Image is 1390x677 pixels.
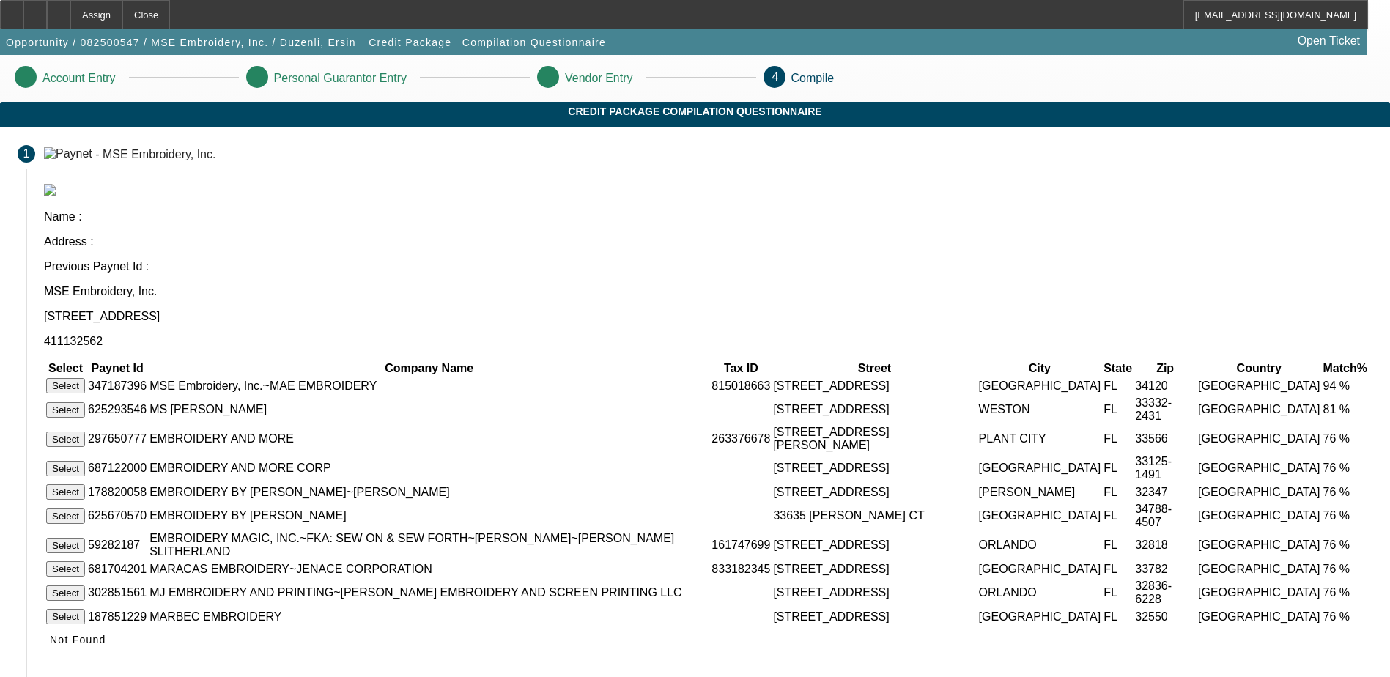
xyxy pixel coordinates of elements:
td: ORLANDO [978,579,1102,607]
p: Address : [44,235,1372,248]
td: 76 % [1323,579,1368,607]
p: Vendor Entry [565,72,633,85]
span: Not Found [50,634,106,645]
td: 81 % [1323,396,1368,423]
td: 94 % [1323,377,1368,394]
td: [GEOGRAPHIC_DATA] [1197,396,1321,423]
td: MSE Embroidery, Inc.~MAE EMBROIDERY [149,377,709,394]
td: [GEOGRAPHIC_DATA] [1197,531,1321,559]
button: Select [46,585,85,601]
td: 32550 [1134,608,1196,625]
td: 625293546 [87,396,147,423]
td: 34120 [1134,377,1196,394]
td: FL [1103,608,1133,625]
td: EMBROIDERY AND MORE CORP [149,454,709,482]
td: 76 % [1323,484,1368,500]
td: ORLANDO [978,531,1102,559]
td: 33566 [1134,425,1196,453]
td: [STREET_ADDRESS] [772,396,976,423]
th: City [978,361,1102,376]
th: Match% [1323,361,1368,376]
td: 59282187 [87,531,147,559]
td: WESTON [978,396,1102,423]
td: [GEOGRAPHIC_DATA] [1197,561,1321,577]
td: [GEOGRAPHIC_DATA] [1197,454,1321,482]
td: 263376678 [711,425,771,453]
img: Paynet [44,147,92,160]
td: [STREET_ADDRESS] [772,579,976,607]
button: Select [46,609,85,624]
th: Country [1197,361,1321,376]
td: 33125-1491 [1134,454,1196,482]
span: Credit Package Compilation Questionnaire [11,106,1379,117]
td: EMBROIDERY AND MORE [149,425,709,453]
td: 302851561 [87,579,147,607]
p: Personal Guarantor Entry [274,72,407,85]
p: Previous Paynet Id : [44,260,1372,273]
button: Not Found [44,626,112,653]
td: FL [1103,531,1133,559]
td: 76 % [1323,502,1368,530]
td: [GEOGRAPHIC_DATA] [1197,484,1321,500]
td: 33635 [PERSON_NAME] CT [772,502,976,530]
td: [GEOGRAPHIC_DATA] [978,454,1102,482]
td: 76 % [1323,454,1368,482]
td: FL [1103,484,1133,500]
p: Compile [791,72,835,85]
td: EMBROIDERY BY [PERSON_NAME]~[PERSON_NAME] [149,484,709,500]
td: [GEOGRAPHIC_DATA] [1197,502,1321,530]
td: MARBEC EMBROIDERY [149,608,709,625]
button: Credit Package [365,29,455,56]
button: Select [46,402,85,418]
p: Account Entry [42,72,116,85]
button: Select [46,432,85,447]
p: Name : [44,210,1372,223]
a: Open Ticket [1292,29,1366,53]
td: [STREET_ADDRESS] [772,608,976,625]
td: [STREET_ADDRESS] [772,531,976,559]
button: Select [46,561,85,577]
button: Select [46,508,85,524]
td: 687122000 [87,454,147,482]
td: EMBROIDERY BY [PERSON_NAME] [149,502,709,530]
td: [GEOGRAPHIC_DATA] [978,377,1102,394]
td: [STREET_ADDRESS] [772,377,976,394]
td: [GEOGRAPHIC_DATA] [1197,425,1321,453]
td: 815018663 [711,377,771,394]
td: [GEOGRAPHIC_DATA] [1197,579,1321,607]
td: FL [1103,502,1133,530]
td: 32347 [1134,484,1196,500]
td: 833182345 [711,561,771,577]
th: Street [772,361,976,376]
button: Select [46,461,85,476]
td: 76 % [1323,425,1368,453]
p: [STREET_ADDRESS] [44,310,1372,323]
button: Select [46,378,85,393]
td: 76 % [1323,531,1368,559]
td: MS [PERSON_NAME] [149,396,709,423]
td: FL [1103,425,1133,453]
td: FL [1103,454,1133,482]
td: 187851229 [87,608,147,625]
span: 4 [772,70,779,83]
td: 76 % [1323,608,1368,625]
th: Paynet Id [87,361,147,376]
td: FL [1103,377,1133,394]
td: 33782 [1134,561,1196,577]
td: 625670570 [87,502,147,530]
th: Zip [1134,361,1196,376]
td: [STREET_ADDRESS] [772,561,976,577]
th: Select [45,361,86,376]
td: MARACAS EMBROIDERY~JENACE CORPORATION [149,561,709,577]
td: 161747699 [711,531,771,559]
p: 411132562 [44,335,1372,348]
td: [STREET_ADDRESS] [772,454,976,482]
td: [GEOGRAPHIC_DATA] [978,561,1102,577]
td: 178820058 [87,484,147,500]
span: Credit Package [369,37,451,48]
td: [PERSON_NAME] [978,484,1102,500]
span: 1 [23,147,30,160]
td: 297650777 [87,425,147,453]
td: EMBROIDERY MAGIC, INC.~FKA: SEW ON & SEW FORTH~[PERSON_NAME]~[PERSON_NAME] SLITHERLAND [149,531,709,559]
button: Select [46,538,85,553]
